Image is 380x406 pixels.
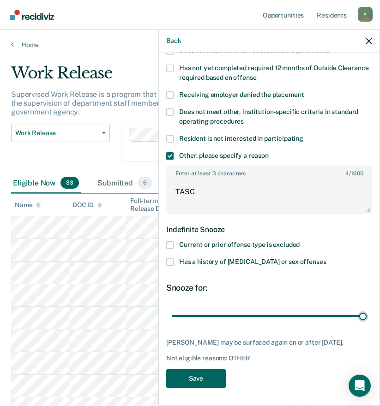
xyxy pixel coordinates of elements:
p: Supervised Work Release is a program that allows residents to work outside of the institution und... [11,90,344,116]
span: Work Release [15,129,98,137]
span: Receiving employer denied the placement [179,91,304,98]
span: Resident is not interested in participating [179,135,303,142]
textarea: TASC [167,179,371,213]
img: Recidiviz [10,10,54,20]
span: 33 [60,177,79,189]
button: Back [166,37,181,45]
a: Home [11,41,369,49]
div: Indefinite Snooze [166,218,372,241]
span: 4 [345,170,349,177]
div: Submitted [96,173,154,193]
span: 6 [138,177,152,189]
label: Enter at least 3 characters [167,167,371,177]
div: Open Intercom Messenger [349,375,371,397]
span: Current or prior offense type is excluded [179,241,300,248]
span: Has not yet completed required 12 months of Outside Clearance required based on offense [179,64,368,81]
div: Not eligible reasons: OTHER [166,354,372,362]
div: Name [15,201,41,209]
div: DOC ID [72,201,102,209]
div: Work Release [11,64,353,90]
span: Other: please specify a reason [179,152,269,159]
div: [PERSON_NAME] may be surfaced again on or after [DATE]. [166,339,372,346]
span: Does not meet other, institution-specific criteria in standard operating procedures [179,108,358,125]
span: / 1600 [345,170,363,177]
button: Save [166,369,226,388]
button: Profile dropdown button [358,7,373,22]
div: Snooze for: [166,283,372,293]
div: Full-term Release Date [130,197,181,213]
span: Has a history of [MEDICAL_DATA] or sex offenses [179,258,326,265]
div: Eligible Now [11,173,81,193]
div: A [358,7,373,22]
